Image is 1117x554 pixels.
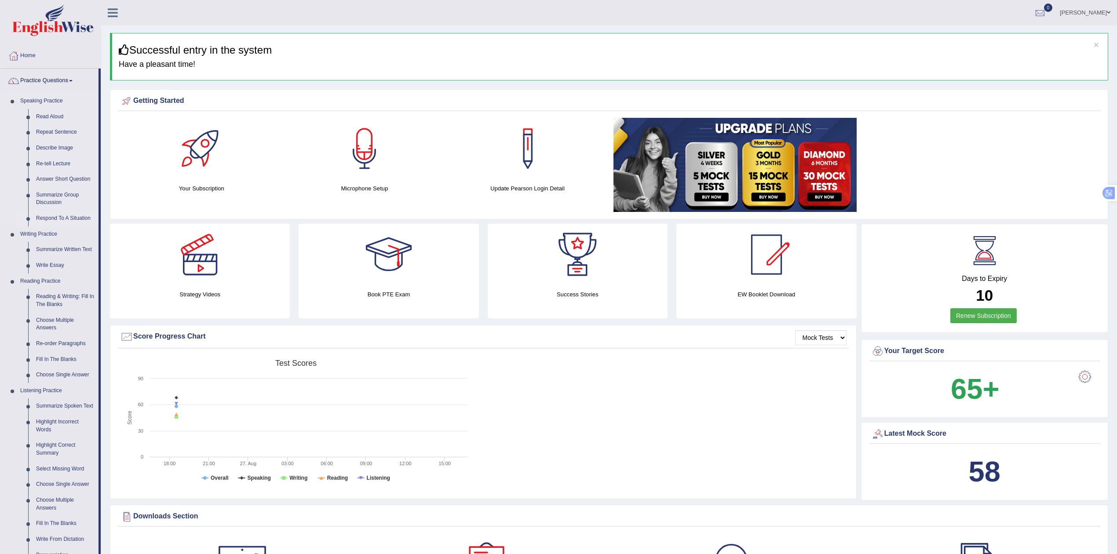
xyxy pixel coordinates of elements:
tspan: Speaking [248,475,271,481]
text: 18:00 [164,461,176,466]
a: Repeat Sentence [32,124,99,140]
a: Read Aloud [32,109,99,125]
h4: Success Stories [488,290,668,299]
a: Re-tell Lecture [32,156,99,172]
div: Getting Started [120,95,1098,108]
div: Your Target Score [871,345,1099,358]
a: Speaking Practice [16,93,99,109]
div: Downloads Section [120,510,1098,523]
a: Choose Multiple Answers [32,492,99,516]
span: 0 [1044,4,1053,12]
div: Score Progress Chart [120,330,847,343]
a: Fill In The Blanks [32,352,99,368]
a: Reading Practice [16,273,99,289]
a: Write From Dictation [32,532,99,547]
text: 15:00 [438,461,451,466]
text: 60 [138,402,143,407]
a: Highlight Correct Summary [32,437,99,461]
text: 09:00 [360,461,372,466]
a: Choose Single Answer [32,477,99,492]
text: 06:00 [321,461,333,466]
a: Practice Questions [0,69,99,91]
img: small5.jpg [613,118,857,212]
h4: EW Booklet Download [676,290,856,299]
tspan: Writing [289,475,307,481]
a: Respond To A Situation [32,211,99,226]
a: Describe Image [32,140,99,156]
div: Latest Mock Score [871,427,1099,441]
text: 21:00 [203,461,215,466]
a: Re-order Paragraphs [32,336,99,352]
tspan: Score [127,411,133,425]
b: 65+ [951,373,999,405]
a: Summarize Spoken Text [32,398,99,414]
tspan: Reading [327,475,348,481]
a: Fill In The Blanks [32,516,99,532]
a: Home [0,44,101,66]
a: Summarize Group Discussion [32,187,99,211]
a: Select Missing Word [32,461,99,477]
a: Choose Multiple Answers [32,313,99,336]
text: 03:00 [281,461,294,466]
a: Write Essay [32,258,99,273]
a: Summarize Written Text [32,242,99,258]
button: × [1094,40,1099,49]
h4: Have a pleasant time! [119,60,1101,69]
h4: Update Pearson Login Detail [450,184,605,193]
h4: Days to Expiry [871,275,1099,283]
a: Renew Subscription [950,308,1017,323]
tspan: 27. Aug [240,461,256,466]
tspan: Test scores [275,359,317,368]
tspan: Listening [367,475,390,481]
h4: Strategy Videos [110,290,290,299]
a: Writing Practice [16,226,99,242]
h4: Your Subscription [124,184,279,193]
text: 12:00 [399,461,412,466]
a: Highlight Incorrect Words [32,414,99,437]
tspan: Overall [211,475,229,481]
a: Answer Short Question [32,171,99,187]
a: Choose Single Answer [32,367,99,383]
b: 10 [976,287,993,304]
h3: Successful entry in the system [119,44,1101,56]
a: Listening Practice [16,383,99,399]
a: Reading & Writing: Fill In The Blanks [32,289,99,312]
b: 58 [969,456,1000,488]
text: 30 [138,428,143,434]
h4: Book PTE Exam [299,290,478,299]
text: 90 [138,376,143,381]
h4: Microphone Setup [288,184,442,193]
text: 0 [141,454,143,459]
